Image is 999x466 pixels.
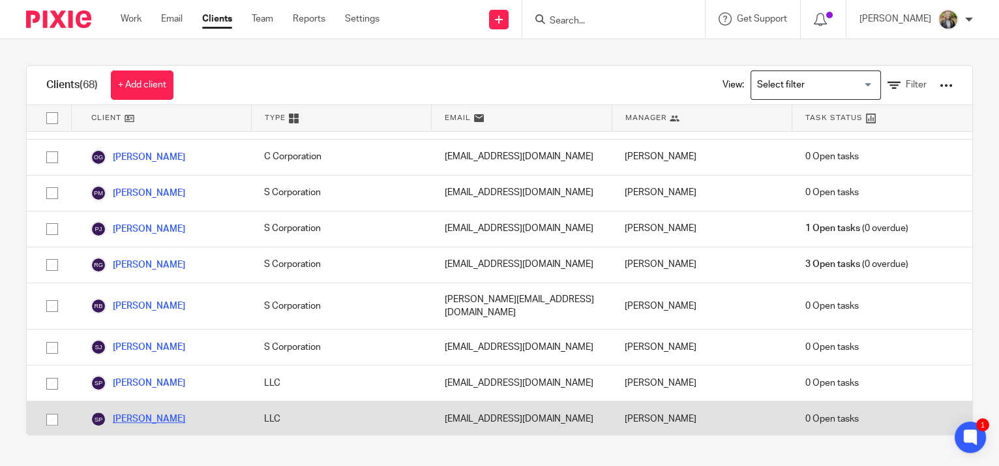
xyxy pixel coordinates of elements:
[805,341,859,354] span: 0 Open tasks
[91,375,185,391] a: [PERSON_NAME]
[859,12,931,25] p: [PERSON_NAME]
[805,150,859,163] span: 0 Open tasks
[251,176,431,211] div: S Corporation
[91,257,106,273] img: svg%3E
[612,365,792,401] div: [PERSON_NAME]
[91,339,185,355] a: [PERSON_NAME]
[612,401,792,437] div: [PERSON_NAME]
[252,12,273,25] a: Team
[612,330,792,365] div: [PERSON_NAME]
[265,112,286,123] span: Type
[432,247,612,283] div: [EMAIL_ADDRESS][DOMAIN_NAME]
[251,140,431,175] div: C Corporation
[91,411,185,427] a: [PERSON_NAME]
[91,257,185,273] a: [PERSON_NAME]
[91,149,185,165] a: [PERSON_NAME]
[251,283,431,330] div: S Corporation
[805,258,860,271] span: 3 Open tasks
[91,149,106,165] img: svg%3E
[251,211,431,247] div: S Corporation
[293,12,325,25] a: Reports
[703,66,953,104] div: View:
[251,401,431,437] div: LLC
[976,418,989,431] div: 1
[805,377,859,390] span: 0 Open tasks
[91,185,106,201] img: svg%3E
[432,283,612,330] div: [PERSON_NAME][EMAIL_ADDRESS][DOMAIN_NAME]
[432,211,612,247] div: [EMAIL_ADDRESS][DOMAIN_NAME]
[805,300,859,313] span: 0 Open tasks
[26,10,91,28] img: Pixie
[906,80,927,89] span: Filter
[612,140,792,175] div: [PERSON_NAME]
[80,80,98,90] span: (68)
[91,112,121,123] span: Client
[432,330,612,365] div: [EMAIL_ADDRESS][DOMAIN_NAME]
[737,14,787,23] span: Get Support
[91,339,106,355] img: svg%3E
[612,176,792,211] div: [PERSON_NAME]
[121,12,142,25] a: Work
[251,365,431,401] div: LLC
[612,211,792,247] div: [PERSON_NAME]
[91,298,106,314] img: svg%3E
[251,330,431,365] div: S Corporation
[251,247,431,283] div: S Corporation
[805,258,908,271] span: (0 overdue)
[91,298,185,314] a: [PERSON_NAME]
[753,74,873,97] input: Search for option
[432,365,612,401] div: [EMAIL_ADDRESS][DOMAIN_NAME]
[805,222,860,235] span: 1 Open tasks
[805,412,859,426] span: 0 Open tasks
[612,283,792,330] div: [PERSON_NAME]
[91,375,106,391] img: svg%3E
[91,185,185,201] a: [PERSON_NAME]
[612,247,792,283] div: [PERSON_NAME]
[432,401,612,437] div: [EMAIL_ADDRESS][DOMAIN_NAME]
[345,12,380,25] a: Settings
[46,78,98,92] h1: Clients
[751,70,881,100] div: Search for option
[91,221,185,237] a: [PERSON_NAME]
[805,186,859,199] span: 0 Open tasks
[40,106,65,131] input: Select all
[161,12,183,25] a: Email
[805,112,863,123] span: Task Status
[202,12,232,25] a: Clients
[805,222,908,235] span: (0 overdue)
[432,140,612,175] div: [EMAIL_ADDRESS][DOMAIN_NAME]
[91,221,106,237] img: svg%3E
[111,70,173,100] a: + Add client
[432,176,612,211] div: [EMAIL_ADDRESS][DOMAIN_NAME]
[91,411,106,427] img: svg%3E
[938,9,959,30] img: image.jpg
[445,112,471,123] span: Email
[625,112,666,123] span: Manager
[548,16,666,27] input: Search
